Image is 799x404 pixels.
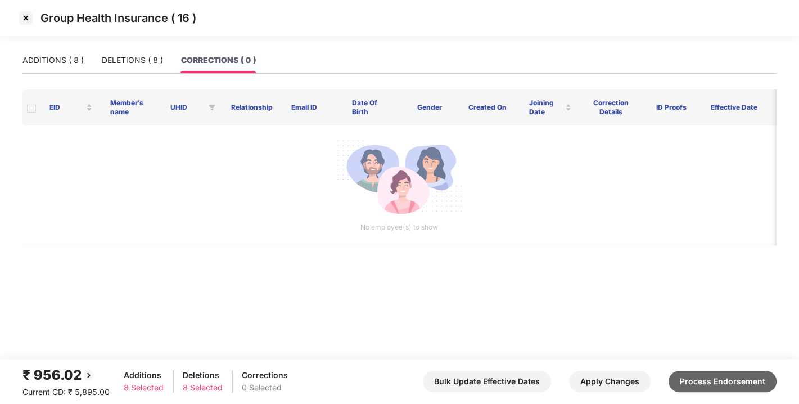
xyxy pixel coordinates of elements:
[183,381,223,394] div: 8 Selected
[49,103,84,112] span: EID
[22,365,110,386] div: ₹ 956.02
[701,89,797,125] th: Effective Date
[206,101,218,114] span: filter
[242,381,288,394] div: 0 Selected
[124,381,164,394] div: 8 Selected
[209,104,215,111] span: filter
[669,371,777,392] button: Process Endorsement
[124,369,164,381] div: Additions
[569,371,651,392] button: Apply Changes
[423,371,551,392] button: Bulk Update Effective Dates
[529,98,563,116] span: Joining Date
[102,54,163,66] div: DELETIONS ( 8 )
[40,11,196,25] p: Group Health Insurance ( 16 )
[40,89,101,125] th: EID
[101,89,162,125] th: Member’s name
[710,103,779,112] span: Effective Date
[336,134,462,222] img: svg+xml;base64,PHN2ZyB4bWxucz0iaHR0cDovL3d3dy53My5vcmcvMjAwMC9zdmciIGlkPSJNdWx0aXBsZV9lbXBsb3llZS...
[282,89,343,125] th: Email ID
[242,369,288,381] div: Corrections
[399,89,460,125] th: Gender
[17,9,35,27] img: svg+xml;base64,PHN2ZyBpZD0iQ3Jvc3MtMzJ4MzIiIHhtbG5zPSJodHRwOi8vd3d3LnczLm9yZy8yMDAwL3N2ZyIgd2lkdG...
[520,89,581,125] th: Joining Date
[343,89,399,125] th: Date Of Birth
[641,89,702,125] th: ID Proofs
[22,387,110,397] span: Current CD: ₹ 5,895.00
[181,54,256,66] div: CORRECTIONS ( 0 )
[580,89,641,125] th: Correction Details
[82,369,96,382] img: svg+xml;base64,PHN2ZyBpZD0iQmFjay0yMHgyMCIgeG1sbnM9Imh0dHA6Ly93d3cudzMub3JnLzIwMDAvc3ZnIiB3aWR0aD...
[459,89,520,125] th: Created On
[222,89,283,125] th: Relationship
[170,103,204,112] span: UHID
[22,54,84,66] div: ADDITIONS ( 8 )
[183,369,223,381] div: Deletions
[31,222,767,233] p: No employee(s) to show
